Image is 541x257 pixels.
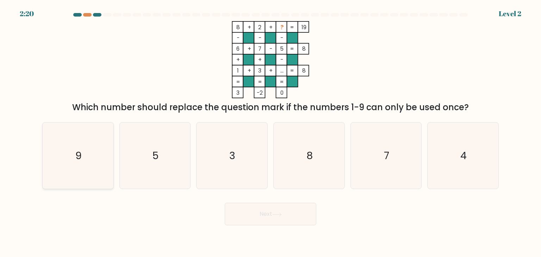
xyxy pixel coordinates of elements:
[290,45,294,52] tspan: =
[153,149,158,163] text: 5
[301,24,306,31] tspan: 19
[499,8,521,19] div: Level 2
[280,45,284,52] tspan: 5
[236,89,240,96] tspan: 3
[257,89,263,96] tspan: -2
[290,24,294,31] tspan: =
[258,24,261,31] tspan: 2
[269,24,273,31] tspan: +
[302,45,306,52] tspan: 8
[236,56,240,63] tspan: +
[258,78,262,86] tspan: =
[280,89,284,96] tspan: 0
[290,67,294,74] tspan: =
[280,56,283,63] tspan: -
[384,149,389,163] text: 7
[258,67,261,74] tspan: 3
[258,56,262,63] tspan: +
[248,45,251,52] tspan: +
[258,45,261,52] tspan: 7
[248,67,251,74] tspan: +
[230,149,236,163] text: 3
[269,67,273,74] tspan: +
[20,8,34,19] div: 2:20
[306,149,313,163] text: 8
[269,45,272,52] tspan: -
[248,24,251,31] tspan: +
[237,67,239,74] tspan: 1
[75,149,82,163] text: 9
[280,78,284,86] tspan: =
[237,34,240,42] tspan: -
[46,101,495,114] div: Which number should replace the question mark if the numbers 1-9 can only be used once?
[460,149,467,163] text: 4
[280,67,284,74] tspan: ...
[280,34,283,42] tspan: -
[236,78,240,86] tspan: =
[236,45,240,52] tspan: 6
[280,24,284,31] tspan: ?
[302,67,306,74] tspan: 8
[259,34,261,42] tspan: -
[225,203,316,225] button: Next
[236,24,240,31] tspan: 8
